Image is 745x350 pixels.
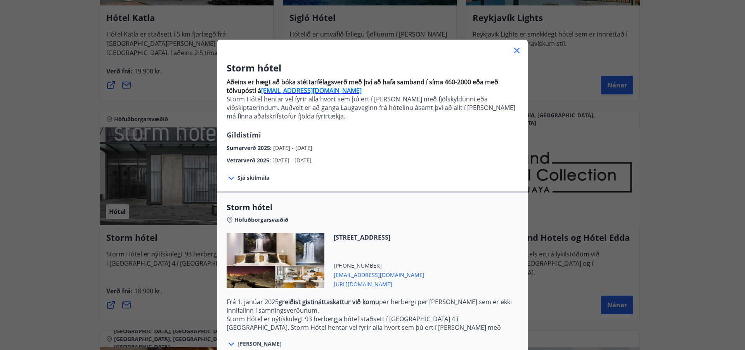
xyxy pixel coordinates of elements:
p: Frá 1. janúar 2025 per herbergi per [PERSON_NAME] sem er ekki innifalinn í samningsverðunum. [227,298,518,315]
span: [PERSON_NAME] [237,340,282,348]
span: Sumarverð 2025 : [227,144,273,151]
span: [DATE] - [DATE] [273,144,312,151]
span: Storm hótel [227,202,518,213]
span: Gildistími [227,130,261,139]
strong: greiðist gistináttaskattur við komu [279,298,379,306]
span: [DATE] - [DATE] [272,157,312,164]
span: Höfuðborgarsvæðið [234,216,288,224]
span: [PHONE_NUMBER] [334,262,424,270]
h3: Storm hótel [227,61,518,75]
span: [STREET_ADDRESS] [334,233,424,242]
p: Storm Hótel er nýtískulegt 93 herbergja hótel staðsett í [GEOGRAPHIC_DATA] 4 í [GEOGRAPHIC_DATA].... [227,315,518,349]
strong: Aðeins er hægt að bóka stéttarfélagsverð með því að hafa samband í síma 460-2000 eða með tölvupós... [227,78,498,95]
a: [EMAIL_ADDRESS][DOMAIN_NAME] [261,86,362,95]
span: [URL][DOMAIN_NAME] [334,279,424,288]
p: Storm Hótel hentar vel fyrir alla hvort sem þú ert í [PERSON_NAME] með fjölskyldunni eða viðskipt... [227,95,518,120]
span: Vetrarverð 2025 : [227,157,272,164]
span: Sjá skilmála [237,174,269,182]
span: [EMAIL_ADDRESS][DOMAIN_NAME] [334,270,424,279]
